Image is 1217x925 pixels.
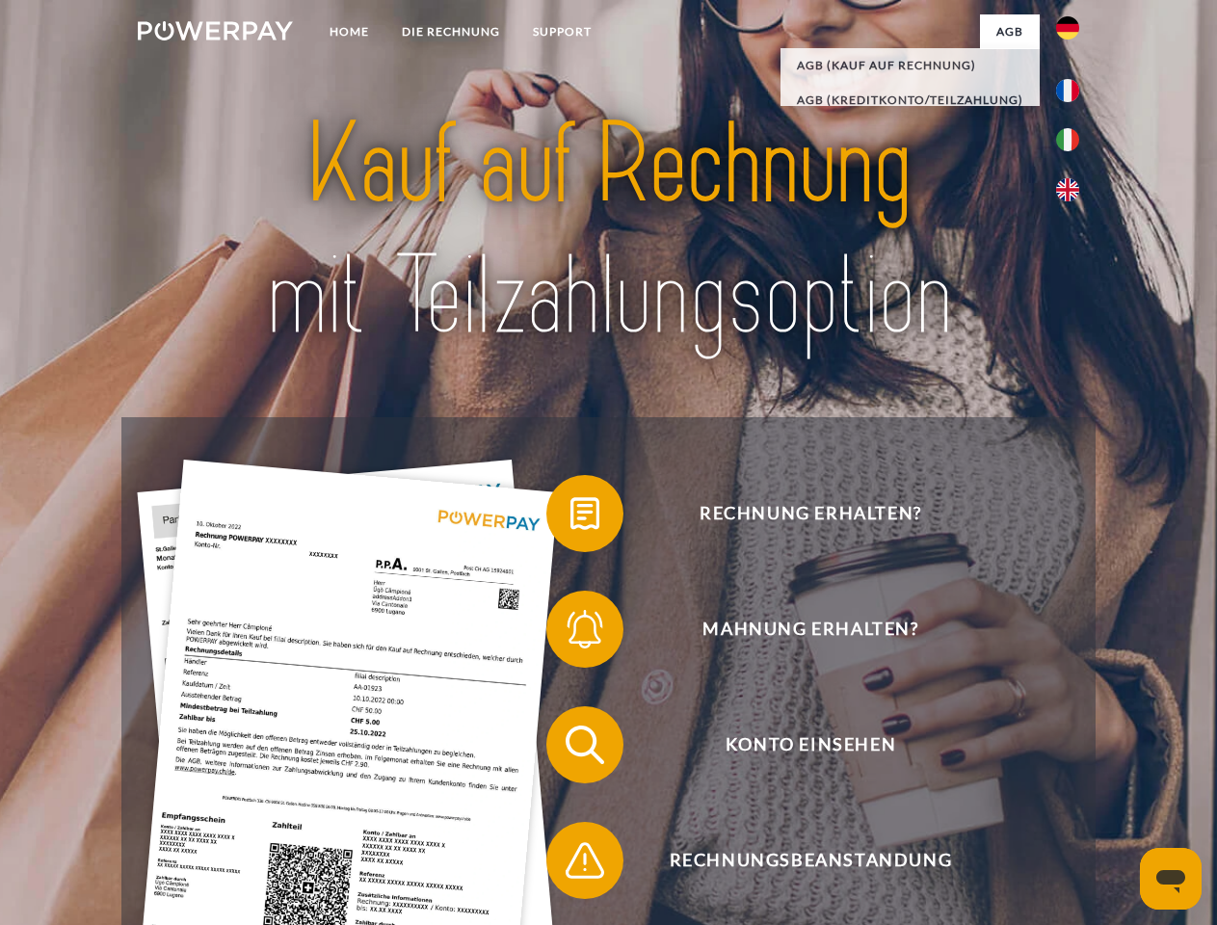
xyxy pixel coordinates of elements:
img: qb_bell.svg [561,605,609,653]
img: en [1056,178,1079,201]
a: SUPPORT [516,14,608,49]
img: qb_bill.svg [561,489,609,538]
span: Rechnungsbeanstandung [574,822,1046,899]
button: Mahnung erhalten? [546,591,1047,668]
span: Mahnung erhalten? [574,591,1046,668]
img: logo-powerpay-white.svg [138,21,293,40]
a: agb [980,14,1040,49]
span: Konto einsehen [574,706,1046,783]
button: Konto einsehen [546,706,1047,783]
button: Rechnungsbeanstandung [546,822,1047,899]
a: Home [313,14,385,49]
a: AGB (Kauf auf Rechnung) [780,48,1040,83]
a: AGB (Kreditkonto/Teilzahlung) [780,83,1040,118]
img: qb_search.svg [561,721,609,769]
img: qb_warning.svg [561,836,609,885]
a: DIE RECHNUNG [385,14,516,49]
img: de [1056,16,1079,40]
span: Rechnung erhalten? [574,475,1046,552]
img: title-powerpay_de.svg [184,92,1033,369]
iframe: Schaltfläche zum Öffnen des Messaging-Fensters [1140,848,1202,910]
img: fr [1056,79,1079,102]
img: it [1056,128,1079,151]
button: Rechnung erhalten? [546,475,1047,552]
